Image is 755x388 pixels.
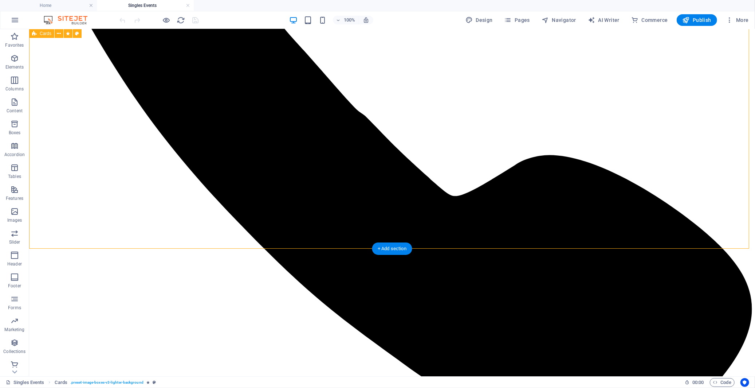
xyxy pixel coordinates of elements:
p: Images [7,217,22,223]
p: Content [7,108,23,114]
span: Code [713,378,731,387]
h6: 100% [344,16,355,24]
div: Design (Ctrl+Alt+Y) [463,14,496,26]
span: Publish [683,16,711,24]
span: Pages [504,16,530,24]
p: Collections [3,349,25,354]
p: Marketing [4,327,24,333]
button: Design [463,14,496,26]
h4: Singles Events [97,1,194,9]
button: Code [710,378,735,387]
button: Publish [677,14,717,26]
h6: Session time [685,378,704,387]
p: Footer [8,283,21,289]
span: . preset-image-boxes-v3-lighter-background [70,378,143,387]
span: Click to select. Double-click to edit [55,378,67,387]
button: AI Writer [585,14,622,26]
p: Boxes [9,130,21,136]
button: More [723,14,752,26]
div: + Add section [372,242,412,255]
span: Navigator [542,16,576,24]
button: Pages [502,14,533,26]
button: 100% [333,16,359,24]
button: Commerce [628,14,671,26]
i: On resize automatically adjust zoom level to fit chosen device. [363,17,369,23]
button: reload [177,16,185,24]
nav: breadcrumb [55,378,156,387]
p: Features [6,195,23,201]
span: Design [465,16,493,24]
i: This element is a customizable preset [153,380,156,384]
a: Click to cancel selection. Double-click to open Pages [6,378,44,387]
p: Elements [5,64,24,70]
i: Element contains an animation [146,380,150,384]
span: Commerce [631,16,668,24]
button: Click here to leave preview mode and continue editing [162,16,171,24]
p: Tables [8,174,21,179]
span: : [697,380,699,385]
span: AI Writer [588,16,620,24]
button: Usercentrics [740,378,749,387]
span: Cards [40,31,51,36]
p: Header [7,261,22,267]
p: Slider [9,239,20,245]
p: Accordion [4,152,25,158]
span: More [726,16,749,24]
button: Navigator [539,14,579,26]
p: Columns [5,86,24,92]
p: Forms [8,305,21,311]
i: Reload page [177,16,185,24]
p: Favorites [5,42,24,48]
span: 00 00 [692,378,704,387]
img: Editor Logo [42,16,97,24]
